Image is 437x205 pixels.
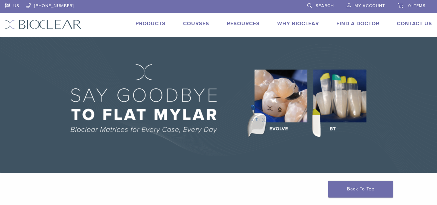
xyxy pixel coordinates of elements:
a: Back To Top [328,181,393,198]
a: Courses [183,20,209,27]
a: Find A Doctor [336,20,379,27]
span: 0 items [408,3,426,8]
a: Resources [227,20,260,27]
span: Search [316,3,334,8]
a: Why Bioclear [277,20,319,27]
span: My Account [355,3,385,8]
img: Bioclear [5,20,82,29]
a: Contact Us [397,20,432,27]
a: Products [136,20,166,27]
